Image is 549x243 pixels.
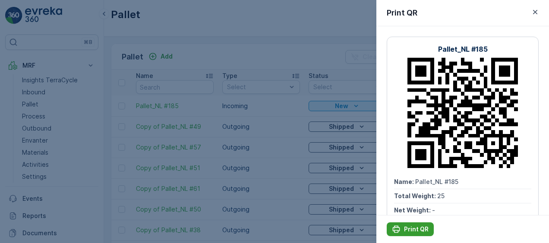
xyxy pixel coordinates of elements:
span: Asset Type : [7,198,46,206]
span: 94 [45,170,54,177]
span: 1 [48,184,51,191]
span: 25 [437,192,445,199]
span: 95 [50,156,58,163]
span: Name : [7,141,28,149]
span: Tare Weight : [7,184,48,191]
span: FD Pallet [46,198,73,206]
p: Print QR [387,7,417,19]
p: FD740 - NDG - [DATE] #2 [231,7,317,18]
span: - [432,206,435,214]
span: Net Weight : [394,206,432,214]
span: Pallet_NL #185 [415,178,458,185]
button: Print QR [387,222,434,236]
p: Print QR [404,225,429,234]
span: Name : [394,178,415,185]
span: Material : [7,212,37,220]
span: Total Weight : [394,192,437,199]
span: NL-PI0102 I CNL0044 Koffie [37,212,120,220]
span: FD740 - NDG - [DATE] #2 [28,141,104,149]
p: Pallet_NL #185 [438,44,488,54]
span: Net Weight : [7,170,45,177]
span: Total Weight : [7,156,50,163]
